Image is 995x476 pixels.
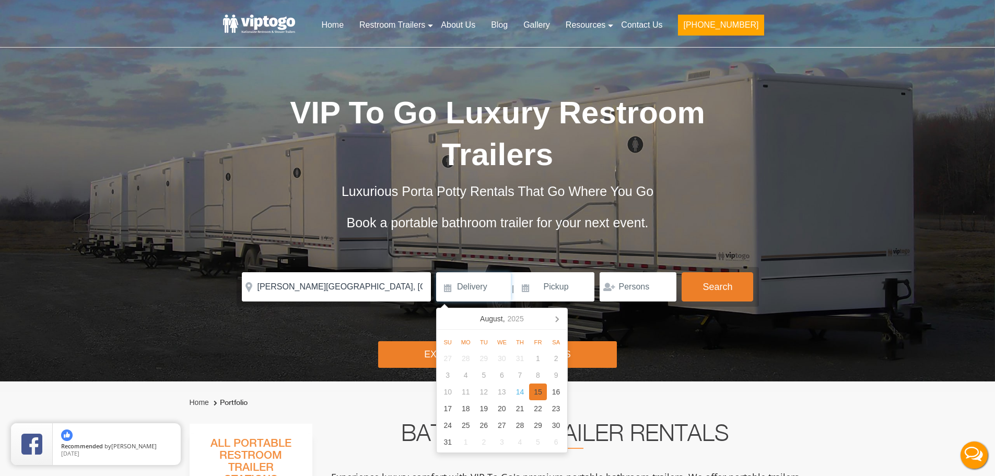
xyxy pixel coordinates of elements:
[529,417,547,434] div: 29
[493,384,511,400] div: 13
[475,434,493,450] div: 2
[190,398,209,407] a: Home
[547,350,565,367] div: 2
[493,367,511,384] div: 6
[511,367,529,384] div: 7
[378,341,617,368] div: Explore Restroom Trailers
[547,367,565,384] div: 9
[493,417,511,434] div: 27
[21,434,42,455] img: Review Rating
[600,272,676,301] input: Persons
[242,272,431,301] input: Where do you need your restroom?
[313,14,352,37] a: Home
[493,336,511,349] div: We
[516,272,595,301] input: Pickup
[439,350,457,367] div: 27
[493,400,511,417] div: 20
[326,424,804,449] h2: Bathroom Trailer Rentals
[456,434,475,450] div: 1
[439,434,457,450] div: 31
[456,400,475,417] div: 18
[529,336,547,349] div: Fr
[511,350,529,367] div: 31
[508,312,524,325] i: 2025
[475,417,493,434] div: 26
[558,14,613,37] a: Resources
[512,272,514,306] span: |
[439,400,457,417] div: 17
[61,443,172,450] span: by
[511,400,529,417] div: 21
[439,367,457,384] div: 3
[547,434,565,450] div: 6
[483,14,516,37] a: Blog
[456,417,475,434] div: 25
[511,336,529,349] div: Th
[547,336,565,349] div: Sa
[61,429,73,441] img: thumbs up icon
[529,367,547,384] div: 8
[493,350,511,367] div: 30
[678,15,764,36] button: [PHONE_NUMBER]
[475,336,493,349] div: Tu
[439,336,457,349] div: Su
[475,400,493,417] div: 19
[547,400,565,417] div: 23
[547,384,565,400] div: 16
[352,14,433,37] a: Restroom Trailers
[511,434,529,450] div: 4
[61,442,103,450] span: Recommended
[516,14,558,37] a: Gallery
[475,367,493,384] div: 5
[290,95,705,172] span: VIP To Go Luxury Restroom Trailers
[529,350,547,367] div: 1
[670,14,771,42] a: [PHONE_NUMBER]
[475,384,493,400] div: 12
[953,434,995,476] button: Live Chat
[493,434,511,450] div: 3
[111,442,157,450] span: [PERSON_NAME]
[456,336,475,349] div: Mo
[436,272,511,301] input: Delivery
[682,272,753,301] button: Search
[211,397,248,409] li: Portfolio
[475,350,493,367] div: 29
[456,384,475,400] div: 11
[529,434,547,450] div: 5
[346,215,648,230] span: Book a portable bathroom trailer for your next event.
[511,417,529,434] div: 28
[456,367,475,384] div: 4
[439,384,457,400] div: 10
[433,14,483,37] a: About Us
[529,400,547,417] div: 22
[511,384,529,400] div: 14
[61,449,79,457] span: [DATE]
[547,417,565,434] div: 30
[439,417,457,434] div: 24
[529,384,547,400] div: 15
[342,184,653,199] span: Luxurious Porta Potty Rentals That Go Where You Go
[476,310,528,327] div: August,
[613,14,670,37] a: Contact Us
[456,350,475,367] div: 28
